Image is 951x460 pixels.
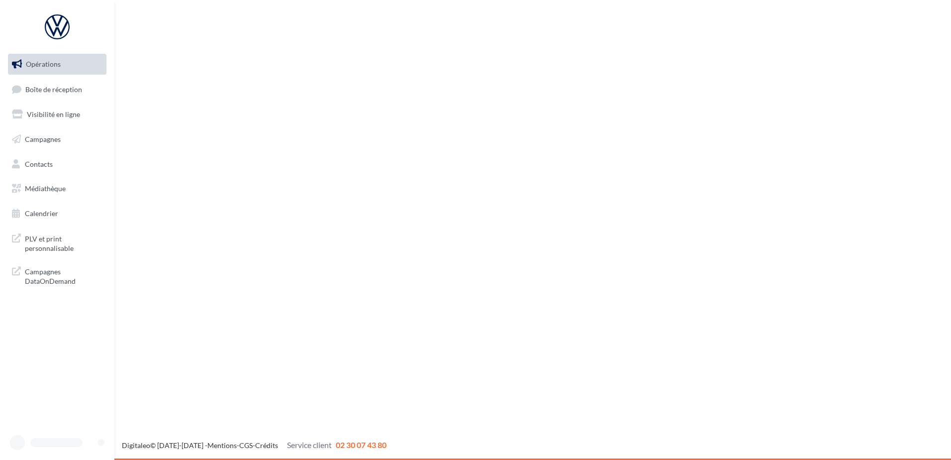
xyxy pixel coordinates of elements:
span: © [DATE]-[DATE] - - - [122,441,386,450]
a: Mentions [207,441,237,450]
a: CGS [239,441,253,450]
span: Calendrier [25,209,58,218]
span: PLV et print personnalisable [25,232,102,253]
span: Contacts [25,159,53,168]
a: Opérations [6,54,108,75]
a: Contacts [6,154,108,175]
span: Visibilité en ligne [27,110,80,118]
span: Médiathèque [25,184,66,193]
span: Boîte de réception [25,85,82,93]
span: Opérations [26,60,61,68]
span: Service client [287,440,332,450]
a: PLV et print personnalisable [6,228,108,257]
a: Calendrier [6,203,108,224]
a: Médiathèque [6,178,108,199]
a: Boîte de réception [6,79,108,100]
span: 02 30 07 43 80 [336,440,386,450]
a: Visibilité en ligne [6,104,108,125]
a: Campagnes [6,129,108,150]
a: Digitaleo [122,441,150,450]
span: Campagnes DataOnDemand [25,265,102,286]
a: Campagnes DataOnDemand [6,261,108,290]
span: Campagnes [25,135,61,143]
a: Crédits [255,441,278,450]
